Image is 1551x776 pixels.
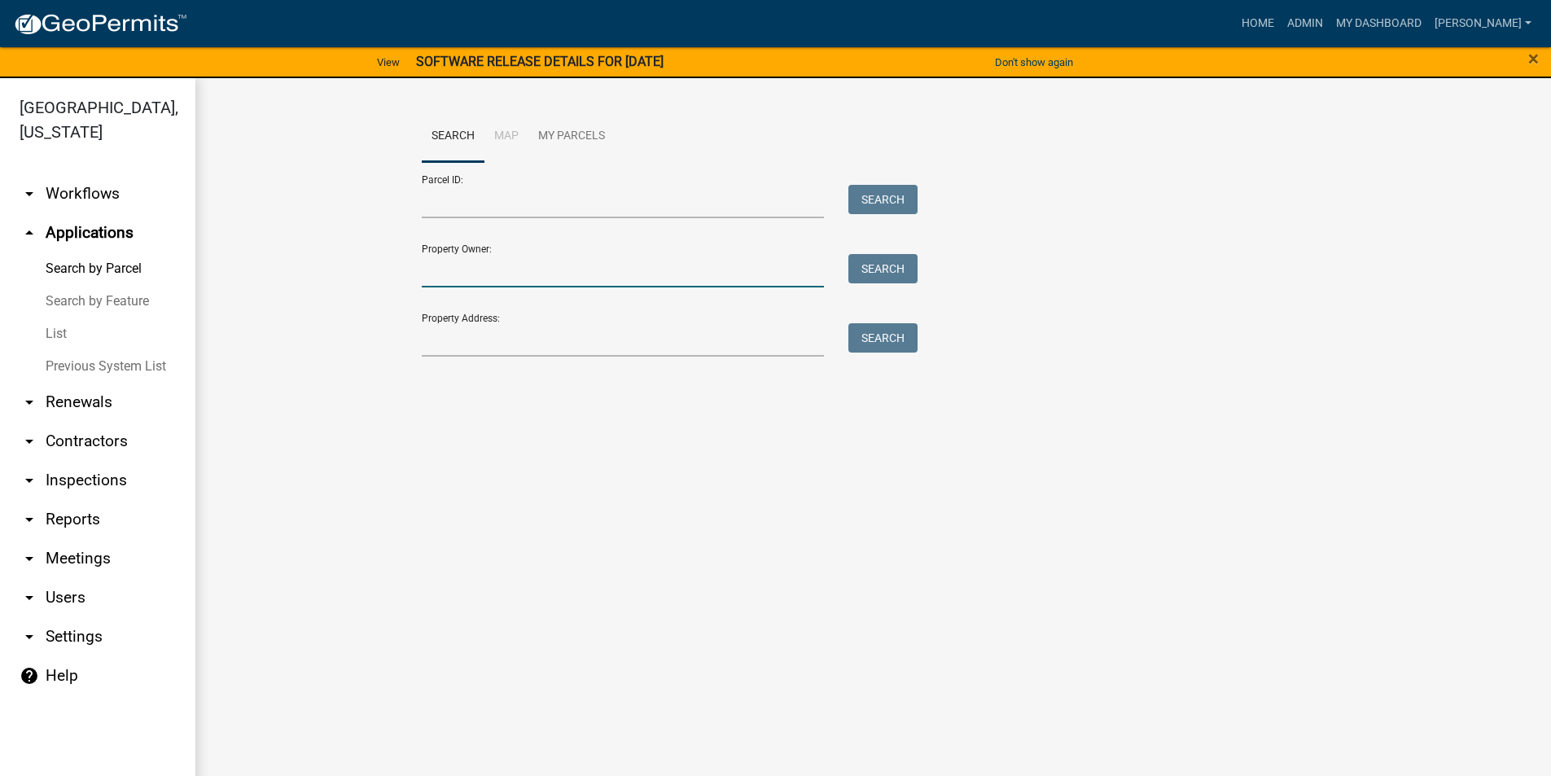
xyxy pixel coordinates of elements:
strong: SOFTWARE RELEASE DETAILS FOR [DATE] [416,54,664,69]
button: Close [1528,49,1539,68]
i: arrow_drop_down [20,184,39,204]
button: Search [848,323,918,353]
a: View [370,49,406,76]
a: My Parcels [528,111,615,163]
button: Don't show again [988,49,1080,76]
i: arrow_drop_down [20,588,39,607]
a: Home [1235,8,1281,39]
i: help [20,666,39,686]
button: Search [848,254,918,283]
i: arrow_drop_down [20,392,39,412]
a: Admin [1281,8,1330,39]
i: arrow_drop_up [20,223,39,243]
span: × [1528,47,1539,70]
a: My Dashboard [1330,8,1428,39]
i: arrow_drop_down [20,549,39,568]
a: Search [422,111,484,163]
i: arrow_drop_down [20,471,39,490]
a: [PERSON_NAME] [1428,8,1538,39]
i: arrow_drop_down [20,432,39,451]
i: arrow_drop_down [20,510,39,529]
button: Search [848,185,918,214]
i: arrow_drop_down [20,627,39,647]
